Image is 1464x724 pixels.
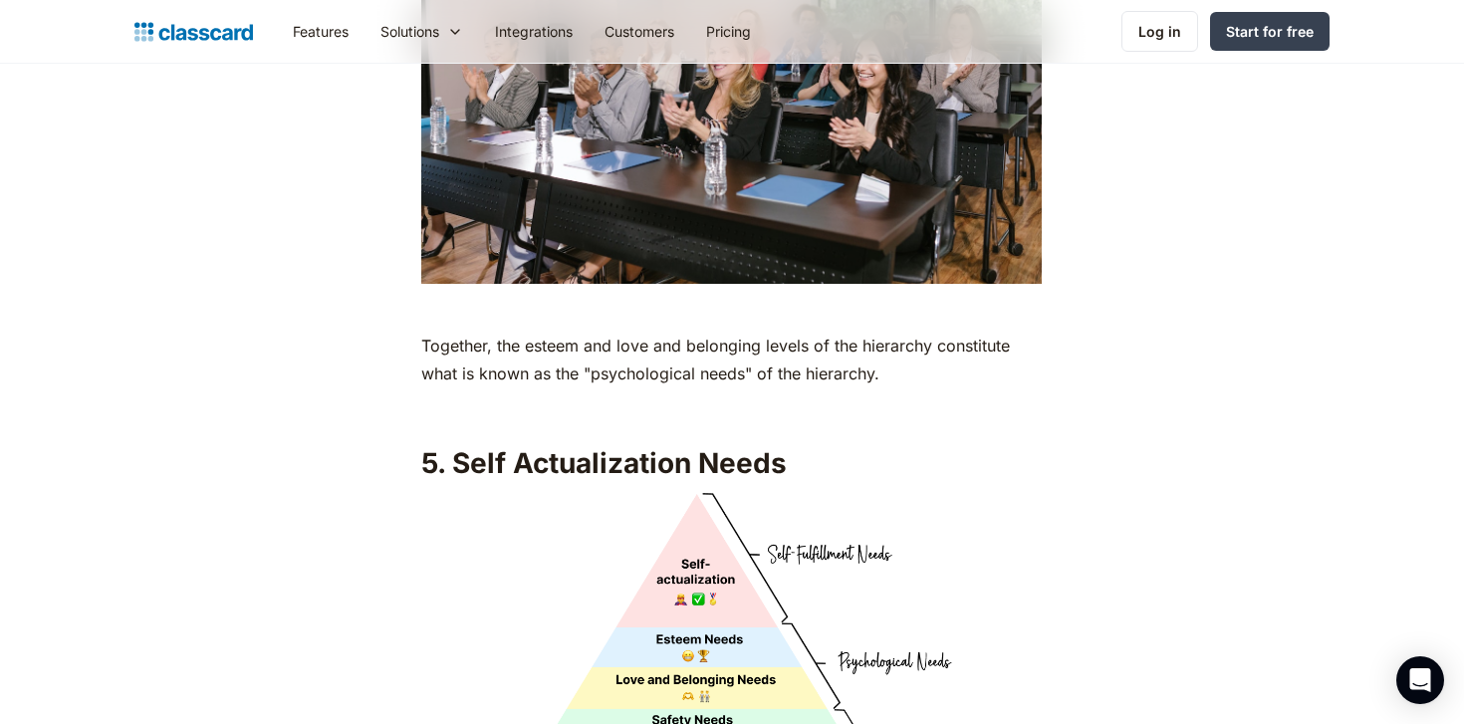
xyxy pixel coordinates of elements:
a: Start for free [1210,12,1330,51]
a: Log in [1121,11,1198,52]
p: Together, the esteem and love and belonging levels of the hierarchy constitute what is known as t... [421,332,1042,387]
div: Solutions [365,9,479,54]
a: Features [277,9,365,54]
a: Pricing [690,9,767,54]
div: Open Intercom Messenger [1396,656,1444,704]
div: Solutions [380,21,439,42]
a: Integrations [479,9,589,54]
p: ‍ [421,294,1042,322]
h2: 5. Self Actualization Needs [421,445,1042,481]
a: home [134,18,253,46]
div: Start for free [1226,21,1314,42]
a: Customers [589,9,690,54]
div: Log in [1138,21,1181,42]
